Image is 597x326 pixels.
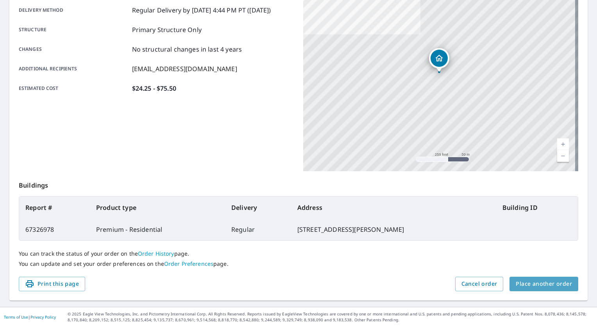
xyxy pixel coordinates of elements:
[19,64,129,73] p: Additional recipients
[557,150,569,162] a: Current Level 17, Zoom Out
[132,45,242,54] p: No structural changes in last 4 years
[455,277,504,291] button: Cancel order
[19,260,578,267] p: You can update and set your order preferences on the page.
[19,250,578,257] p: You can track the status of your order on the page.
[90,219,225,240] td: Premium - Residential
[557,138,569,150] a: Current Level 17, Zoom In
[19,25,129,34] p: Structure
[90,197,225,219] th: Product type
[132,25,202,34] p: Primary Structure Only
[19,277,85,291] button: Print this page
[461,279,497,289] span: Cancel order
[30,314,56,320] a: Privacy Policy
[164,260,213,267] a: Order Preferences
[19,219,90,240] td: 67326978
[68,311,593,323] p: © 2025 Eagle View Technologies, Inc. and Pictometry International Corp. All Rights Reserved. Repo...
[225,219,291,240] td: Regular
[138,250,174,257] a: Order History
[4,315,56,319] p: |
[291,219,496,240] td: [STREET_ADDRESS][PERSON_NAME]
[19,171,578,196] p: Buildings
[4,314,28,320] a: Terms of Use
[19,197,90,219] th: Report #
[19,45,129,54] p: Changes
[132,64,237,73] p: [EMAIL_ADDRESS][DOMAIN_NAME]
[496,197,578,219] th: Building ID
[509,277,578,291] button: Place another order
[516,279,572,289] span: Place another order
[19,5,129,15] p: Delivery method
[132,5,271,15] p: Regular Delivery by [DATE] 4:44 PM PT ([DATE])
[25,279,79,289] span: Print this page
[225,197,291,219] th: Delivery
[132,84,176,93] p: $24.25 - $75.50
[291,197,496,219] th: Address
[429,48,449,72] div: Dropped pin, building 1, Residential property, 521 Clay St Henderson, KY 42420
[19,84,129,93] p: Estimated cost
